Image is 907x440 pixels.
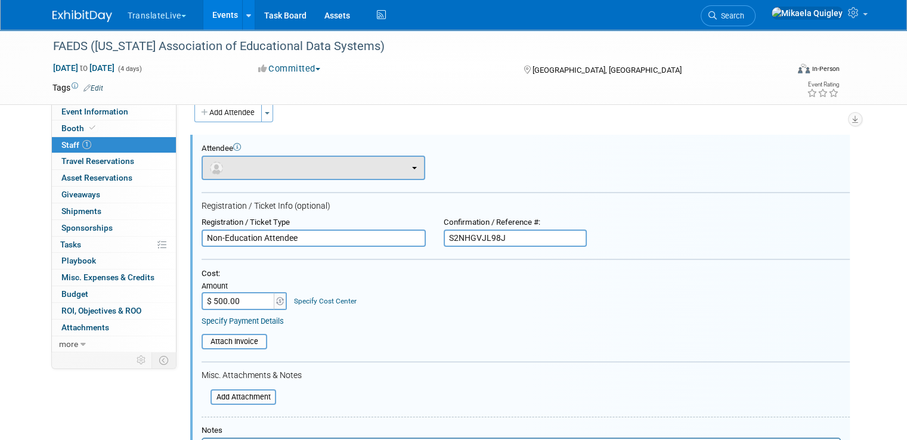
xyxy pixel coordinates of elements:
[52,320,176,336] a: Attachments
[152,352,177,368] td: Toggle Event Tabs
[52,237,176,253] a: Tasks
[202,144,850,154] div: Attendee
[89,125,95,131] i: Booth reservation complete
[7,5,631,17] body: Rich Text Area. Press ALT-0 for help.
[61,190,100,199] span: Giveaways
[202,317,284,326] a: Specify Payment Details
[61,272,154,282] span: Misc. Expenses & Credits
[61,156,134,166] span: Travel Reservations
[52,63,115,73] span: [DATE] [DATE]
[78,63,89,73] span: to
[52,220,176,236] a: Sponsorships
[52,187,176,203] a: Giveaways
[254,63,325,75] button: Committed
[59,339,78,349] span: more
[717,11,744,20] span: Search
[52,10,112,22] img: ExhibitDay
[60,240,81,249] span: Tasks
[82,140,91,149] span: 1
[49,36,773,57] div: FAEDS ([US_STATE] Association of Educational Data Systems)
[7,5,630,17] p: [PERSON_NAME] is going to do a presentation
[202,426,841,436] div: Notes
[52,104,176,120] a: Event Information
[61,173,132,182] span: Asset Reservations
[533,66,682,75] span: [GEOGRAPHIC_DATA], [GEOGRAPHIC_DATA]
[52,137,176,153] a: Staff1
[202,281,288,292] div: Amount
[52,120,176,137] a: Booth
[194,103,262,122] button: Add Attendee
[202,218,426,228] div: Registration / Ticket Type
[52,82,103,94] td: Tags
[723,62,840,80] div: Event Format
[52,269,176,286] a: Misc. Expenses & Credits
[52,303,176,319] a: ROI, Objectives & ROO
[798,64,810,73] img: Format-Inperson.png
[701,5,756,26] a: Search
[61,140,91,150] span: Staff
[61,223,113,233] span: Sponsorships
[807,82,839,88] div: Event Rating
[117,65,142,73] span: (4 days)
[61,323,109,332] span: Attachments
[61,256,96,265] span: Playbook
[202,370,850,381] div: Misc. Attachments & Notes
[52,286,176,302] a: Budget
[202,269,850,279] div: Cost:
[294,297,357,305] a: Specify Cost Center
[52,170,176,186] a: Asset Reservations
[61,107,128,116] span: Event Information
[131,352,152,368] td: Personalize Event Tab Strip
[52,336,176,352] a: more
[52,153,176,169] a: Travel Reservations
[52,253,176,269] a: Playbook
[812,64,840,73] div: In-Person
[61,123,98,133] span: Booth
[61,306,141,315] span: ROI, Objectives & ROO
[202,201,850,212] div: Registration / Ticket Info (optional)
[52,203,176,219] a: Shipments
[61,289,88,299] span: Budget
[444,218,587,228] div: Confirmation / Reference #:
[771,7,843,20] img: Mikaela Quigley
[83,84,103,92] a: Edit
[61,206,101,216] span: Shipments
